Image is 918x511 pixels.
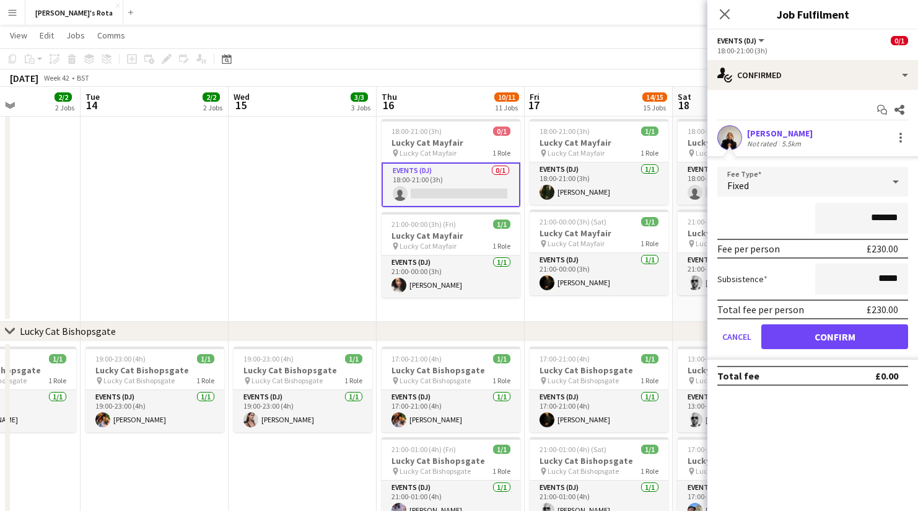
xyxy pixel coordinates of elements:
[49,354,66,363] span: 1/1
[688,445,738,454] span: 17:00-21:00 (4h)
[678,365,816,376] h3: Lucky Cat Bishopsgate
[351,92,368,102] span: 3/3
[25,1,123,25] button: [PERSON_NAME]'s Rota
[678,91,691,102] span: Sat
[678,210,816,295] div: 21:00-00:00 (3h) (Sun)1/1Lucky Cat Mayfair Lucky Cat Mayfair1 RoleEvents (DJ)1/121:00-00:00 (3h)[...
[717,324,756,349] button: Cancel
[678,119,816,205] app-job-card: 18:00-21:00 (3h)0/1Lucky Cat Mayfair Lucky Cat Mayfair1 RoleEvents (DJ)0/118:00-21:00 (3h)
[493,445,510,454] span: 1/1
[103,376,175,385] span: Lucky Cat Bishopsgate
[641,127,658,136] span: 1/1
[688,127,738,136] span: 18:00-21:00 (3h)
[382,119,520,207] app-job-card: 18:00-21:00 (3h)0/1Lucky Cat Mayfair Lucky Cat Mayfair1 RoleEvents (DJ)0/118:00-21:00 (3h)
[85,390,224,432] app-card-role: Events (DJ)1/119:00-23:00 (4h)[PERSON_NAME]
[391,127,442,136] span: 18:00-21:00 (3h)
[382,365,520,376] h3: Lucky Cat Bishopsgate
[643,103,667,112] div: 15 Jobs
[717,273,767,285] label: Subsistence
[717,36,766,45] button: Events (DJ)
[382,91,397,102] span: Thu
[382,162,520,207] app-card-role: Events (DJ)0/118:00-21:00 (3h)
[85,91,100,102] span: Tue
[95,354,146,363] span: 19:00-23:00 (4h)
[203,92,220,102] span: 2/2
[717,36,756,45] span: Events (DJ)
[540,445,606,454] span: 21:00-01:00 (4h) (Sat)
[530,91,540,102] span: Fri
[548,239,605,248] span: Lucky Cat Mayfair
[55,103,74,112] div: 2 Jobs
[640,376,658,385] span: 1 Role
[234,347,372,432] app-job-card: 19:00-23:00 (4h)1/1Lucky Cat Bishopsgate Lucky Cat Bishopsgate1 RoleEvents (DJ)1/119:00-23:00 (4h...
[382,230,520,241] h3: Lucky Cat Mayfair
[530,119,668,205] app-job-card: 18:00-21:00 (3h)1/1Lucky Cat Mayfair Lucky Cat Mayfair1 RoleEvents (DJ)1/118:00-21:00 (3h)[PERSON...
[530,162,668,205] app-card-role: Events (DJ)1/118:00-21:00 (3h)[PERSON_NAME]
[540,354,590,363] span: 17:00-21:00 (4h)
[761,324,908,349] button: Confirm
[678,253,816,295] app-card-role: Events (DJ)1/121:00-00:00 (3h)[PERSON_NAME]
[540,217,606,226] span: 21:00-00:00 (3h) (Sat)
[867,242,898,255] div: £230.00
[382,255,520,298] app-card-role: Events (DJ)1/121:00-00:00 (3h)[PERSON_NAME]
[696,466,767,476] span: Lucky Cat Bishopsgate
[641,217,658,226] span: 1/1
[867,303,898,316] div: £230.00
[678,162,816,205] app-card-role: Events (DJ)0/118:00-21:00 (3h)
[676,98,691,112] span: 18
[382,212,520,298] div: 21:00-00:00 (3h) (Fri)1/1Lucky Cat Mayfair Lucky Cat Mayfair1 RoleEvents (DJ)1/121:00-00:00 (3h)[...
[678,455,816,466] h3: Lucky Cat Bishopsgate
[492,241,510,251] span: 1 Role
[717,303,804,316] div: Total fee per person
[530,228,668,239] h3: Lucky Cat Mayfair
[678,347,816,432] app-job-card: 13:00-17:00 (4h)1/1Lucky Cat Bishopsgate Lucky Cat Bishopsgate1 RoleEvents (DJ)1/113:00-17:00 (4h...
[351,103,370,112] div: 3 Jobs
[382,455,520,466] h3: Lucky Cat Bishopsgate
[493,354,510,363] span: 1/1
[530,210,668,295] app-job-card: 21:00-00:00 (3h) (Sat)1/1Lucky Cat Mayfair Lucky Cat Mayfair1 RoleEvents (DJ)1/121:00-00:00 (3h)[...
[707,60,918,90] div: Confirmed
[55,92,72,102] span: 2/2
[391,354,442,363] span: 17:00-21:00 (4h)
[234,91,250,102] span: Wed
[400,376,471,385] span: Lucky Cat Bishopsgate
[380,98,397,112] span: 16
[40,30,54,41] span: Edit
[717,242,780,255] div: Fee per person
[530,137,668,148] h3: Lucky Cat Mayfair
[84,98,100,112] span: 14
[641,354,658,363] span: 1/1
[400,148,457,158] span: Lucky Cat Mayfair
[548,376,619,385] span: Lucky Cat Bishopsgate
[197,354,214,363] span: 1/1
[678,228,816,239] h3: Lucky Cat Mayfair
[85,365,224,376] h3: Lucky Cat Bishopsgate
[530,347,668,432] app-job-card: 17:00-21:00 (4h)1/1Lucky Cat Bishopsgate Lucky Cat Bishopsgate1 RoleEvents (DJ)1/117:00-21:00 (4h...
[41,73,72,82] span: Week 42
[530,390,668,432] app-card-role: Events (DJ)1/117:00-21:00 (4h)[PERSON_NAME]
[492,376,510,385] span: 1 Role
[540,127,590,136] span: 18:00-21:00 (3h)
[20,325,116,337] div: Lucky Cat Bishopsgate
[528,98,540,112] span: 17
[382,137,520,148] h3: Lucky Cat Mayfair
[85,347,224,432] app-job-card: 19:00-23:00 (4h)1/1Lucky Cat Bishopsgate Lucky Cat Bishopsgate1 RoleEvents (DJ)1/119:00-23:00 (4h...
[548,466,619,476] span: Lucky Cat Bishopsgate
[495,103,518,112] div: 11 Jobs
[48,376,66,385] span: 1 Role
[530,365,668,376] h3: Lucky Cat Bishopsgate
[232,98,250,112] span: 15
[640,148,658,158] span: 1 Role
[492,148,510,158] span: 1 Role
[77,73,89,82] div: BST
[382,390,520,432] app-card-role: Events (DJ)1/117:00-21:00 (4h)[PERSON_NAME]
[747,128,813,139] div: [PERSON_NAME]
[5,27,32,43] a: View
[779,139,803,148] div: 5.5km
[891,36,908,45] span: 0/1
[875,370,898,382] div: £0.00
